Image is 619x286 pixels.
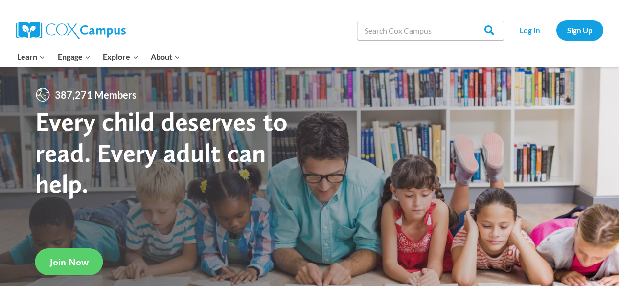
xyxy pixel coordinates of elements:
span: Learn [17,50,45,63]
span: Explore [103,50,138,63]
input: Search Cox Campus [357,21,504,40]
nav: Secondary Navigation [509,20,603,40]
span: Join Now [50,256,89,268]
span: Engage [58,50,91,63]
img: Cox Campus [16,22,126,39]
a: Log In [509,20,551,40]
span: About [151,50,180,63]
nav: Primary Navigation [11,46,186,67]
a: Join Now [35,248,103,275]
span: 387,271 Members [51,87,140,103]
a: Sign Up [556,20,603,40]
strong: Every child deserves to read. Every adult can help. [35,106,288,199]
